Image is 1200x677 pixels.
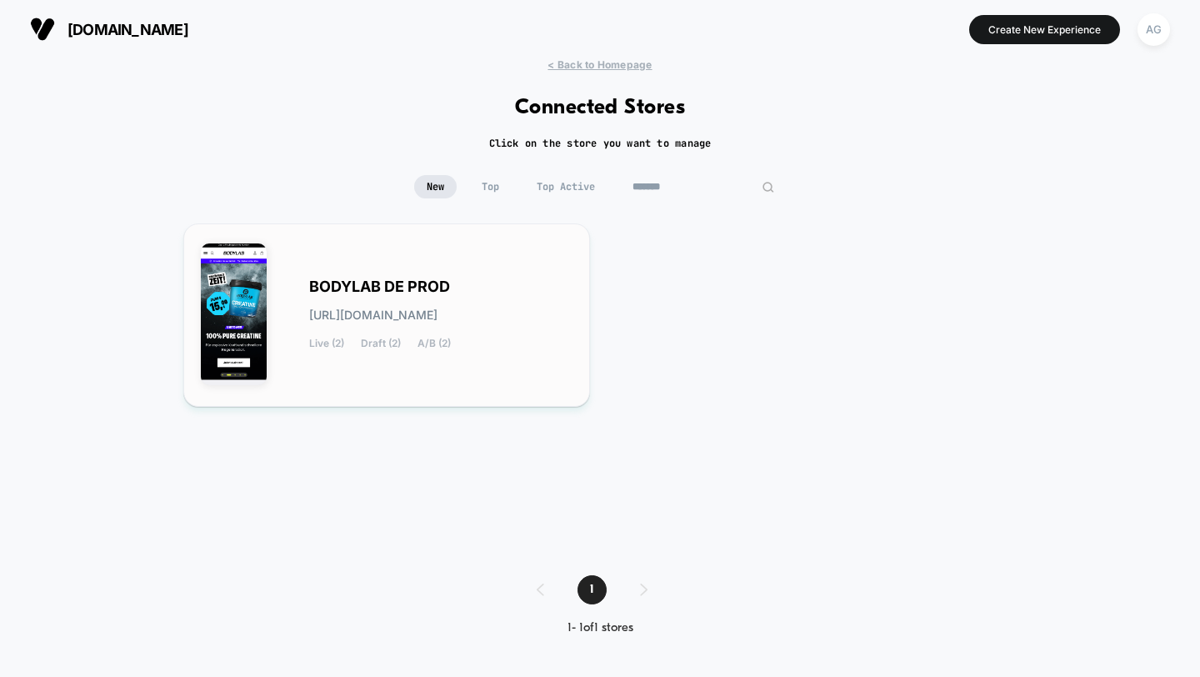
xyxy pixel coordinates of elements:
[1137,13,1170,46] div: AG
[520,621,681,635] div: 1 - 1 of 1 stores
[309,281,450,293] span: BODYLAB DE PROD
[67,21,188,38] span: [DOMAIN_NAME]
[1132,13,1175,47] button: AG
[361,338,401,349] span: Draft (2)
[577,575,607,604] span: 1
[524,175,607,198] span: Top Active
[489,137,712,150] h2: Click on the store you want to manage
[25,16,193,43] button: [DOMAIN_NAME]
[547,58,652,71] span: < Back to Homepage
[201,243,267,385] img: BODYLAB_DE_PROD
[309,309,437,321] span: [URL][DOMAIN_NAME]
[969,15,1120,44] button: Create New Experience
[417,338,451,349] span: A/B (2)
[30,17,55,42] img: Visually logo
[414,175,457,198] span: New
[309,338,344,349] span: Live (2)
[515,96,686,120] h1: Connected Stores
[469,175,512,198] span: Top
[762,181,774,193] img: edit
